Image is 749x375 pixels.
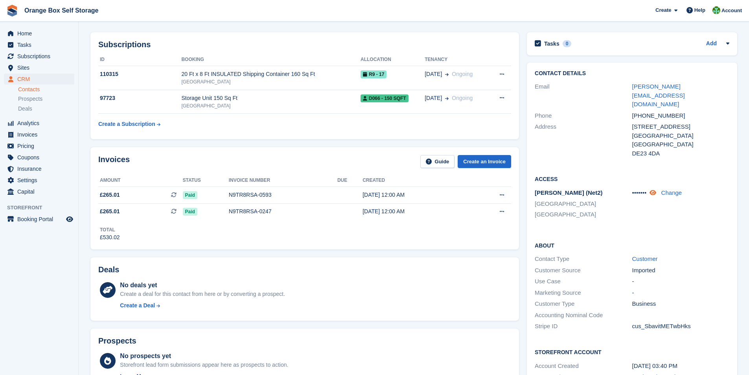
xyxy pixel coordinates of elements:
[98,70,181,78] div: 110315
[337,174,363,187] th: Due
[535,175,729,183] h2: Access
[17,175,64,186] span: Settings
[21,4,102,17] a: Orange Box Self Storage
[4,62,74,73] a: menu
[98,155,130,168] h2: Invoices
[120,301,285,310] a: Create a Deal
[4,175,74,186] a: menu
[65,214,74,224] a: Preview store
[181,94,361,102] div: Storage Unit 150 Sq Ft
[721,7,742,15] span: Account
[183,174,229,187] th: Status
[361,70,386,78] span: R9 - 17
[632,122,729,131] div: [STREET_ADDRESS]
[4,140,74,151] a: menu
[17,118,64,129] span: Analytics
[6,5,18,17] img: stora-icon-8386f47178a22dfd0bd8f6a31ec36ba5ce8667c1dd55bd0f319d3a0aa187defe.svg
[18,86,74,93] a: Contacts
[98,174,183,187] th: Amount
[458,155,511,168] a: Create an Invoice
[535,299,632,308] div: Customer Type
[4,152,74,163] a: menu
[535,122,632,158] div: Address
[363,207,469,216] div: [DATE] 12:00 AM
[535,362,632,371] div: Account Created
[17,74,64,85] span: CRM
[120,281,285,290] div: No deals yet
[563,40,572,47] div: 0
[535,70,729,77] h2: Contact Details
[17,28,64,39] span: Home
[535,200,632,209] li: [GEOGRAPHIC_DATA]
[535,111,632,120] div: Phone
[632,266,729,275] div: Imported
[452,95,473,101] span: Ongoing
[181,70,361,78] div: 20 Ft x 8 Ft INSULATED Shipping Container 160 Sq Ft
[4,28,74,39] a: menu
[17,51,64,62] span: Subscriptions
[18,95,42,103] span: Prospects
[100,207,120,216] span: £265.01
[181,102,361,109] div: [GEOGRAPHIC_DATA]
[706,39,717,48] a: Add
[694,6,705,14] span: Help
[17,39,64,50] span: Tasks
[632,131,729,140] div: [GEOGRAPHIC_DATA]
[544,40,559,47] h2: Tasks
[98,336,136,345] h2: Prospects
[632,362,729,371] div: [DATE] 03:40 PM
[4,74,74,85] a: menu
[183,191,197,199] span: Paid
[4,51,74,62] a: menu
[4,186,74,197] a: menu
[100,191,120,199] span: £265.01
[655,6,671,14] span: Create
[120,301,155,310] div: Create a Deal
[120,290,285,298] div: Create a deal for this contact from here or by converting a prospect.
[712,6,720,14] img: Binder Bhardwaj
[535,277,632,286] div: Use Case
[535,189,603,196] span: [PERSON_NAME] (Net2)
[361,54,425,66] th: Allocation
[632,322,729,331] div: cus_SbavitMETwbHks
[535,288,632,297] div: Marketing Source
[535,311,632,320] div: Accounting Nominal Code
[535,348,729,356] h2: Storefront Account
[632,255,658,262] a: Customer
[18,105,74,113] a: Deals
[632,288,729,297] div: -
[425,70,442,78] span: [DATE]
[4,39,74,50] a: menu
[632,299,729,308] div: Business
[4,214,74,225] a: menu
[183,208,197,216] span: Paid
[4,129,74,140] a: menu
[98,94,181,102] div: 97723
[363,174,469,187] th: Created
[361,94,409,102] span: D066 - 150 SQFT
[535,210,632,219] li: [GEOGRAPHIC_DATA]
[17,62,64,73] span: Sites
[98,40,511,49] h2: Subscriptions
[229,174,337,187] th: Invoice number
[4,118,74,129] a: menu
[661,189,682,196] a: Change
[535,255,632,264] div: Contact Type
[18,105,32,113] span: Deals
[17,163,64,174] span: Insurance
[535,266,632,275] div: Customer Source
[632,277,729,286] div: -
[632,140,729,149] div: [GEOGRAPHIC_DATA]
[100,226,120,233] div: Total
[632,83,685,107] a: [PERSON_NAME][EMAIL_ADDRESS][DOMAIN_NAME]
[17,152,64,163] span: Coupons
[98,54,181,66] th: ID
[632,189,647,196] span: •••••••
[181,54,361,66] th: Booking
[363,191,469,199] div: [DATE] 12:00 AM
[229,191,337,199] div: N9TR8RSA-0593
[181,78,361,85] div: [GEOGRAPHIC_DATA]
[632,111,729,120] div: [PHONE_NUMBER]
[425,94,442,102] span: [DATE]
[17,214,64,225] span: Booking Portal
